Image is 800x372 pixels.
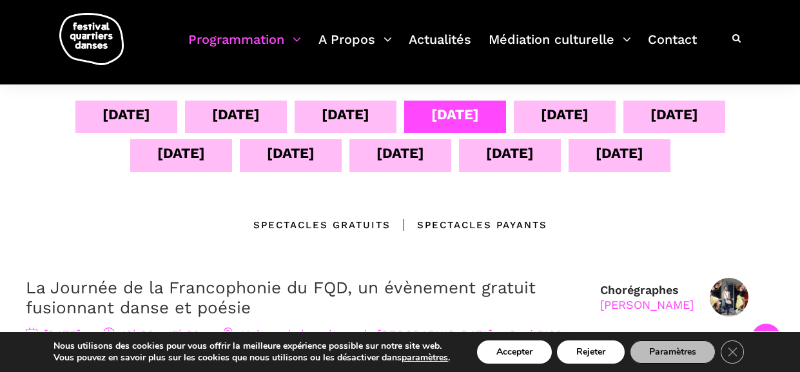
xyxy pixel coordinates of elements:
img: logo-fqd-med [59,13,124,65]
div: [DATE] [157,142,205,164]
button: Close GDPR Cookie Banner [721,340,744,364]
div: [DATE] [267,142,315,164]
span: 13h30 - 17h30 [103,328,200,341]
div: [DATE] [650,103,698,126]
div: [DATE] [486,142,534,164]
a: Actualités [409,28,471,66]
div: [DATE] [322,103,369,126]
a: La Journée de la Francophonie du FQD, un évènement gratuit fusionnant danse et poésie [26,278,536,317]
div: [DATE] [541,103,589,126]
div: [DATE] [212,103,260,126]
a: Contact [648,28,697,66]
div: Spectacles Payants [391,217,547,233]
img: DSC_1211TaafeFanga2017 [710,278,748,317]
div: [PERSON_NAME] [600,297,694,312]
p: Vous pouvez en savoir plus sur les cookies que nous utilisons ou les désactiver dans . [54,352,450,364]
button: Rejeter [557,340,625,364]
a: Programmation [188,28,301,66]
div: [DATE] [431,103,479,126]
div: Spectacles gratuits [253,217,391,233]
div: [DATE] [102,103,150,126]
div: [DATE] [596,142,643,164]
button: paramètres [402,352,448,364]
a: A Propos [318,28,392,66]
a: Médiation culturelle [489,28,631,66]
button: Paramètres [630,340,716,364]
span: Maison de la culture de [GEOGRAPHIC_DATA] – Quai 5160 [222,328,562,341]
div: [DATE] [376,142,424,164]
button: Accepter [477,340,552,364]
div: Chorégraphes [600,282,694,313]
p: Nous utilisons des cookies pour vous offrir la meilleure expérience possible sur notre site web. [54,340,450,352]
span: [DATE] [26,328,81,341]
